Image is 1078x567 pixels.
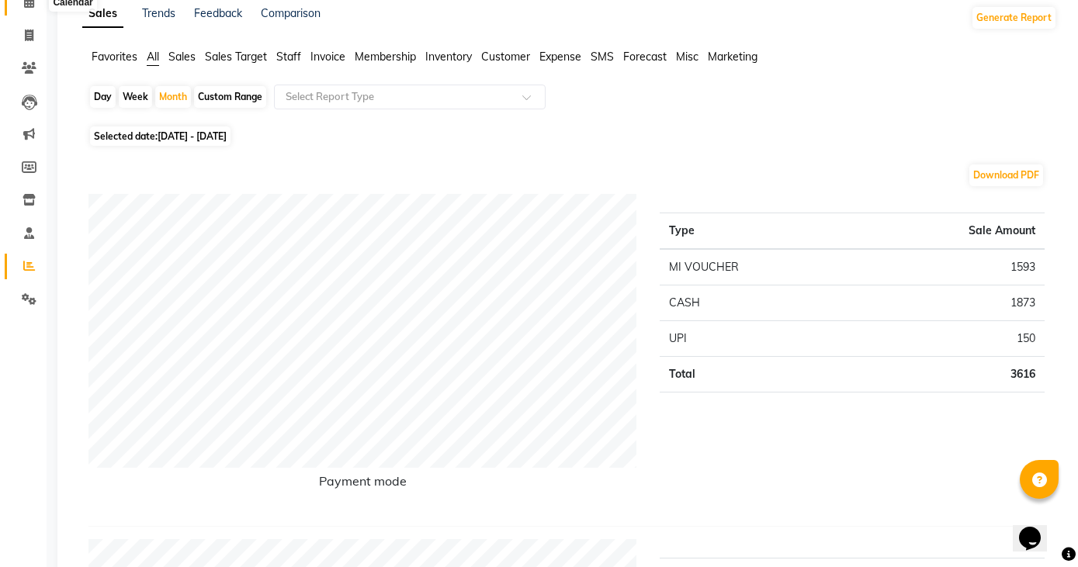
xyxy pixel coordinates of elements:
[142,6,175,20] a: Trends
[310,50,345,64] span: Invoice
[261,6,321,20] a: Comparison
[90,86,116,108] div: Day
[855,357,1045,392] td: 3616
[355,50,416,64] span: Membership
[708,50,757,64] span: Marketing
[92,50,137,64] span: Favorites
[425,50,472,64] span: Inventory
[155,86,191,108] div: Month
[1013,505,1062,551] iframe: chat widget
[660,285,855,321] td: CASH
[855,213,1045,250] th: Sale Amount
[660,249,855,285] td: MI VOUCHER
[972,7,1055,29] button: Generate Report
[855,285,1045,321] td: 1873
[88,474,636,495] h6: Payment mode
[855,249,1045,285] td: 1593
[168,50,196,64] span: Sales
[276,50,301,64] span: Staff
[194,86,266,108] div: Custom Range
[158,130,227,142] span: [DATE] - [DATE]
[676,50,698,64] span: Misc
[481,50,530,64] span: Customer
[855,321,1045,357] td: 150
[539,50,581,64] span: Expense
[205,50,267,64] span: Sales Target
[90,126,231,146] span: Selected date:
[660,213,855,250] th: Type
[147,50,159,64] span: All
[660,357,855,392] td: Total
[623,50,667,64] span: Forecast
[119,86,152,108] div: Week
[194,6,242,20] a: Feedback
[591,50,614,64] span: SMS
[969,164,1043,186] button: Download PDF
[660,321,855,357] td: UPI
